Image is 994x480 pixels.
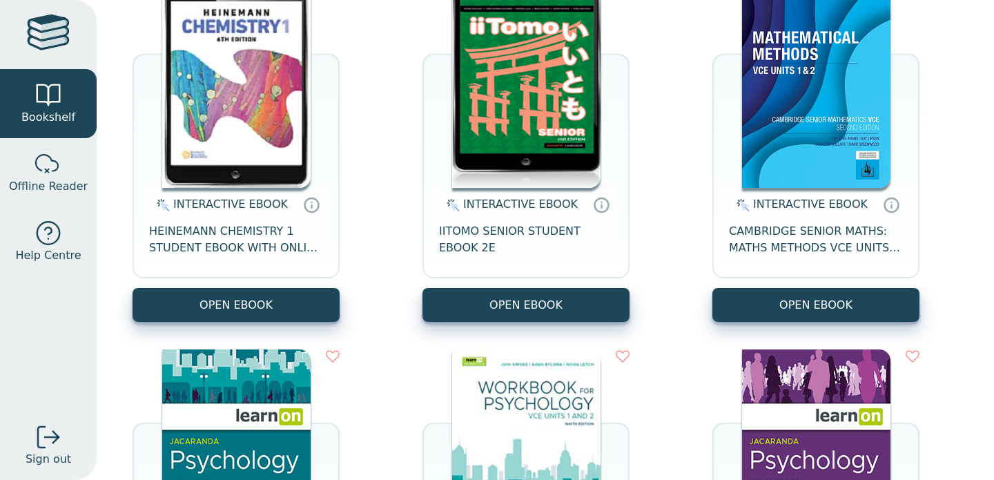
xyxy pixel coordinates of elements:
[303,196,320,213] a: Interactive eBooks are accessed online via the publisher’s portal. They contain interactive resou...
[149,223,323,256] span: HEINEMANN CHEMISTRY 1 STUDENT EBOOK WITH ONLINE ASSESSMENT 6E
[133,288,340,322] button: OPEN EBOOK
[153,197,170,213] img: interactive.svg
[26,451,71,468] span: Sign out
[729,223,903,256] span: CAMBRIDGE SENIOR MATHS: MATHS METHODS VCE UNITS 1&2 EBOOK 2E
[463,198,578,211] span: INTERACTIVE EBOOK
[21,109,75,126] span: Bookshelf
[883,196,899,213] a: Interactive eBooks are accessed online via the publisher’s portal. They contain interactive resou...
[173,198,288,211] span: INTERACTIVE EBOOK
[732,197,750,213] img: interactive.svg
[15,247,81,264] span: Help Centre
[712,288,919,322] button: OPEN EBOOK
[439,223,613,256] span: IITOMO SENIOR STUDENT EBOOK 2E
[442,197,460,213] img: interactive.svg
[753,198,868,211] span: INTERACTIVE EBOOK
[9,178,88,195] span: Offline Reader
[422,288,630,322] button: OPEN EBOOK
[593,196,610,213] a: Interactive eBooks are accessed online via the publisher’s portal. They contain interactive resou...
